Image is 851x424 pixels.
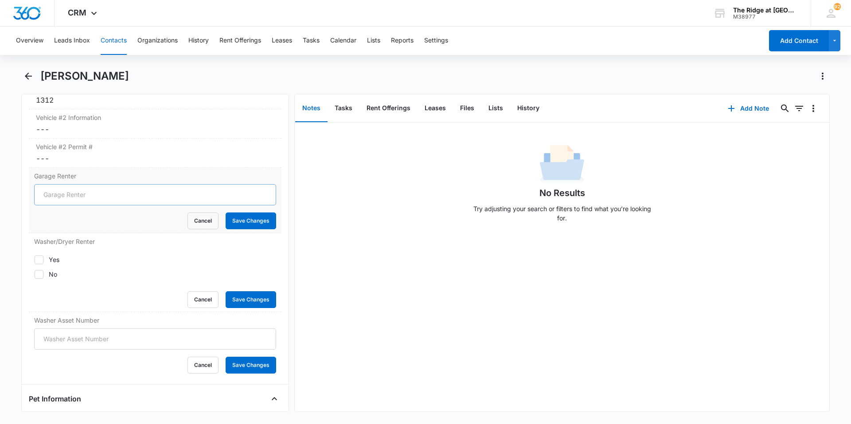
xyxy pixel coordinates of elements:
[733,7,798,14] div: account name
[34,171,276,181] label: Garage Renter
[469,204,655,223] p: Try adjusting your search or filters to find what you’re looking for.
[34,328,276,350] input: Washer Asset Number
[29,80,281,109] div: Vehicle #1 Permit #1312
[295,95,328,122] button: Notes
[29,109,281,139] div: Vehicle #2 Information---
[367,27,380,55] button: Lists
[719,98,778,119] button: Add Note
[49,270,57,279] div: No
[834,3,841,10] div: notifications count
[29,393,81,404] h4: Pet Information
[391,27,414,55] button: Reports
[733,14,798,20] div: account id
[101,27,127,55] button: Contacts
[187,291,219,308] button: Cancel
[188,27,209,55] button: History
[29,139,281,168] div: Vehicle #2 Permit #---
[219,27,261,55] button: Rent Offerings
[34,184,276,205] input: Garage Renter
[226,212,276,229] button: Save Changes
[540,142,584,186] img: No Data
[187,212,219,229] button: Cancel
[539,186,585,200] h1: No Results
[36,95,274,105] div: 1312
[226,291,276,308] button: Save Changes
[510,95,547,122] button: History
[792,101,806,116] button: Filters
[328,95,359,122] button: Tasks
[330,27,356,55] button: Calendar
[34,316,276,325] label: Washer Asset Number
[34,237,276,246] label: Washer/Dryer Renter
[36,124,274,135] dd: ---
[267,392,281,406] button: Close
[16,27,43,55] button: Overview
[769,30,829,51] button: Add Contact
[187,357,219,374] button: Cancel
[36,142,274,151] label: Vehicle #2 Permit #
[778,101,792,116] button: Search...
[806,101,820,116] button: Overflow Menu
[453,95,481,122] button: Files
[21,69,35,83] button: Back
[49,255,59,264] div: Yes
[40,69,129,83] h1: [PERSON_NAME]
[816,69,830,83] button: Actions
[36,113,274,122] label: Vehicle #2 Information
[137,27,178,55] button: Organizations
[303,27,320,55] button: Tasks
[424,27,448,55] button: Settings
[54,27,90,55] button: Leads Inbox
[834,3,841,10] span: 92
[359,95,418,122] button: Rent Offerings
[36,153,274,164] dd: ---
[226,357,276,374] button: Save Changes
[68,8,86,17] span: CRM
[418,95,453,122] button: Leases
[481,95,510,122] button: Lists
[272,27,292,55] button: Leases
